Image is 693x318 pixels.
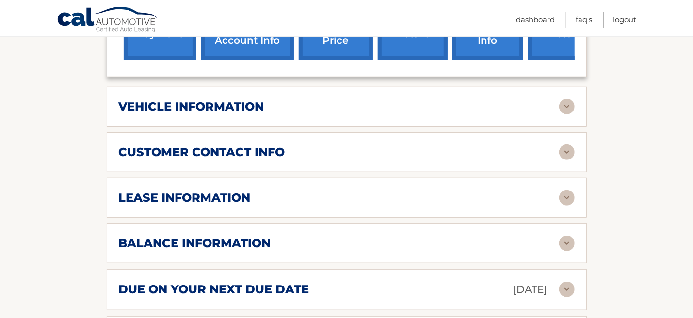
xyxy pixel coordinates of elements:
a: FAQ's [576,12,592,28]
a: Dashboard [516,12,555,28]
h2: balance information [119,236,271,251]
img: accordion-rest.svg [559,236,575,251]
img: accordion-rest.svg [559,99,575,114]
a: Logout [613,12,636,28]
a: Cal Automotive [57,6,159,34]
img: accordion-rest.svg [559,144,575,160]
h2: due on your next due date [119,282,309,297]
h2: customer contact info [119,145,285,159]
p: [DATE] [514,281,548,298]
h2: vehicle information [119,99,264,114]
img: accordion-rest.svg [559,190,575,206]
img: accordion-rest.svg [559,282,575,297]
h2: lease information [119,191,251,205]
